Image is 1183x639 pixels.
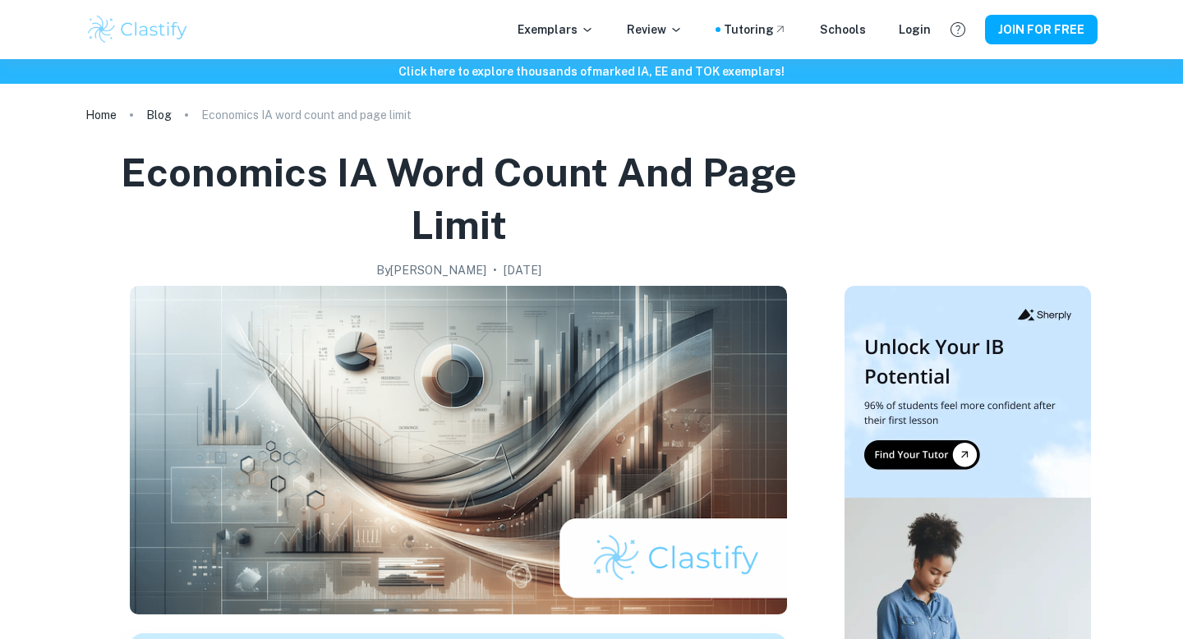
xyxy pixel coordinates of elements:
[146,103,172,126] a: Blog
[504,261,541,279] h2: [DATE]
[944,16,972,44] button: Help and Feedback
[493,261,497,279] p: •
[201,106,412,124] p: Economics IA word count and page limit
[724,21,787,39] a: Tutoring
[85,13,190,46] img: Clastify logo
[820,21,866,39] a: Schools
[627,21,683,39] p: Review
[85,103,117,126] a: Home
[985,15,1098,44] button: JOIN FOR FREE
[130,286,787,614] img: Economics IA word count and page limit cover image
[376,261,486,279] h2: By [PERSON_NAME]
[92,146,825,251] h1: Economics IA word count and page limit
[899,21,931,39] a: Login
[3,62,1180,80] h6: Click here to explore thousands of marked IA, EE and TOK exemplars !
[518,21,594,39] p: Exemplars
